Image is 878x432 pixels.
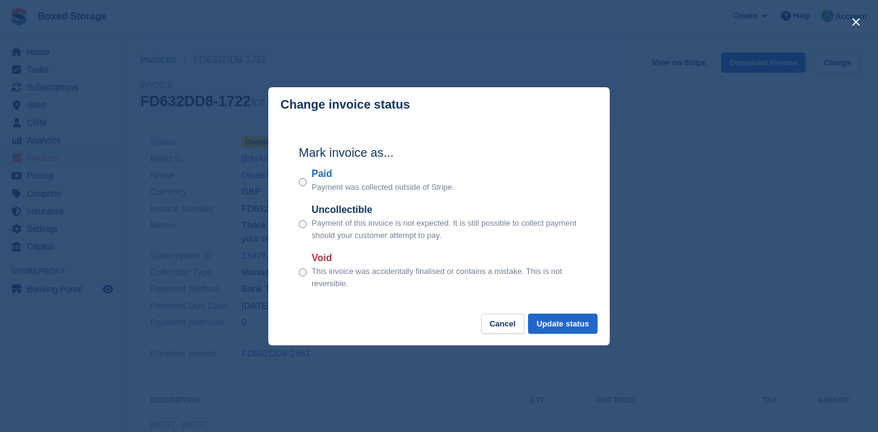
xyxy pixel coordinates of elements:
[312,181,454,193] p: Payment was collected outside of Stripe.
[312,167,454,181] label: Paid
[528,314,598,334] button: Update status
[312,203,579,217] label: Uncollectible
[846,12,866,32] button: close
[312,265,579,289] p: This invoice was accidentally finalised or contains a mistake. This is not reversible.
[481,314,524,334] button: Cancel
[280,98,410,112] p: Change invoice status
[299,143,579,162] h2: Mark invoice as...
[312,217,579,241] p: Payment of this invoice is not expected. It is still possible to collect payment should your cust...
[312,251,579,265] label: Void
